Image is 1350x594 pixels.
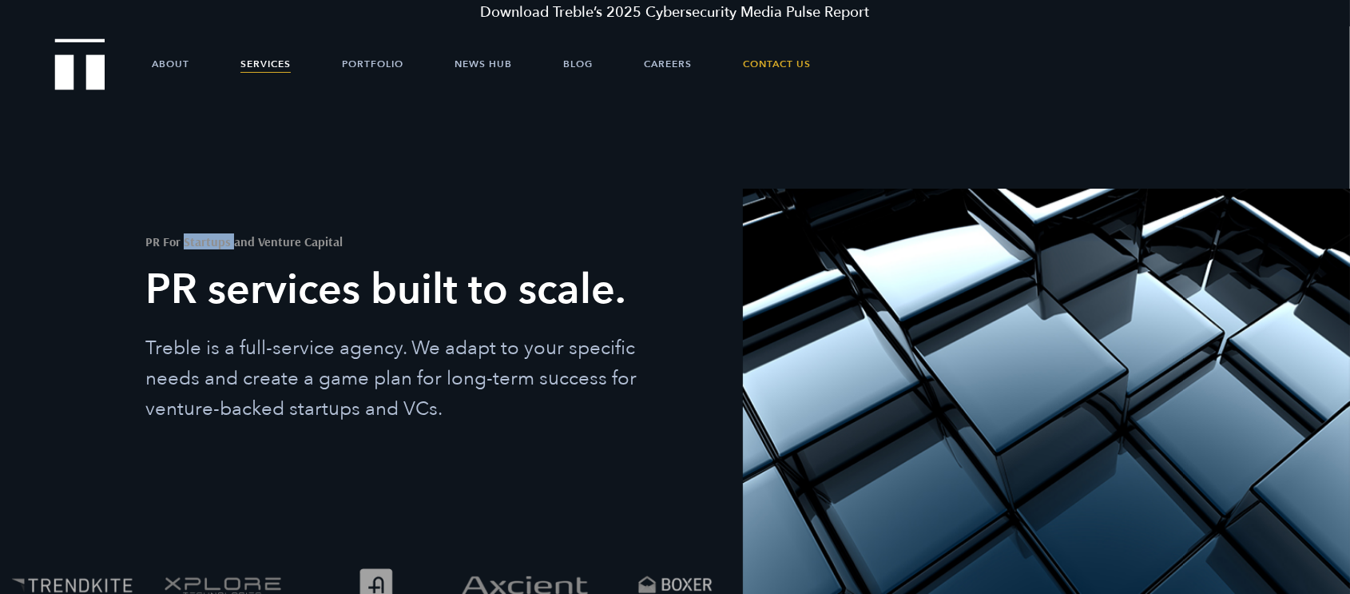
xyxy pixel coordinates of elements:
[743,40,811,88] a: Contact Us
[145,261,670,319] h1: PR services built to scale.
[240,40,291,88] a: Services
[342,40,403,88] a: Portfolio
[455,40,512,88] a: News Hub
[145,333,670,425] p: Treble is a full-service agency. We adapt to your specific needs and create a game plan for long-...
[145,235,670,248] h2: PR For Startups and Venture Capital
[56,40,104,89] a: Treble Homepage
[563,40,593,88] a: Blog
[152,40,189,88] a: About
[55,38,105,90] img: Treble logo
[644,40,692,88] a: Careers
